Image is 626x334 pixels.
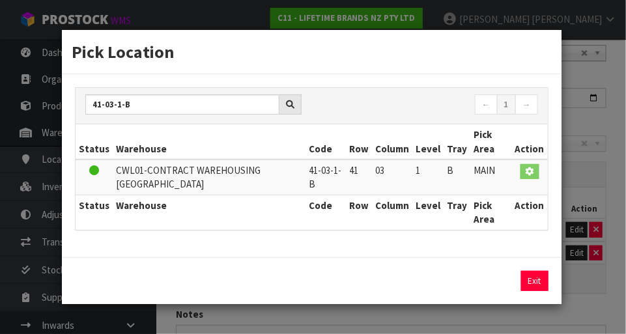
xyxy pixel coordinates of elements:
th: Column [373,195,413,229]
th: Level [413,195,444,229]
th: Row [347,195,373,229]
button: Exit [521,271,548,292]
th: Warehouse [113,195,306,229]
a: 1 [497,94,516,115]
td: 41-03-1-B [306,160,347,195]
a: → [515,94,538,115]
h3: Pick Location [72,40,552,64]
th: Row [347,124,373,160]
th: Code [306,195,347,229]
th: Pick Area [471,195,512,229]
th: Tray [444,124,471,160]
th: Column [373,124,413,160]
th: Tray [444,195,471,229]
th: Status [76,195,113,229]
td: 03 [373,160,413,195]
th: Warehouse [113,124,306,160]
th: Action [512,195,548,229]
th: Action [512,124,548,160]
nav: Page navigation [321,94,537,117]
td: 1 [413,160,444,195]
td: B [444,160,471,195]
th: Status [76,124,113,160]
input: Search locations [85,94,279,115]
th: Pick Area [471,124,512,160]
td: 41 [347,160,373,195]
th: Code [306,124,347,160]
td: MAIN [471,160,512,195]
td: CWL01-CONTRACT WAREHOUSING [GEOGRAPHIC_DATA] [113,160,306,195]
a: ← [475,94,498,115]
th: Level [413,124,444,160]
